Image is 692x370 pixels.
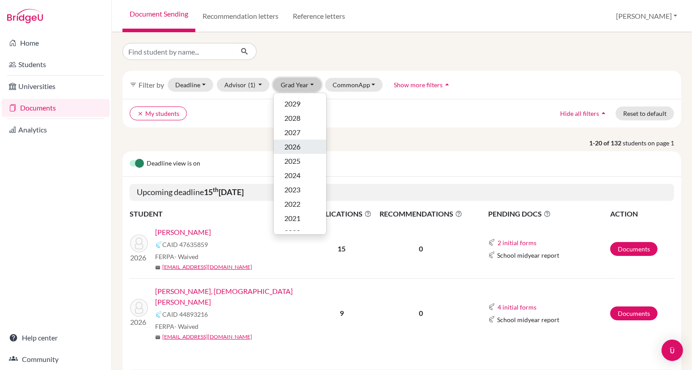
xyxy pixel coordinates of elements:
img: Common App logo [488,303,495,310]
span: RECOMMENDATIONS [376,208,466,219]
span: 2021 [284,213,300,224]
button: 2026 [274,140,326,154]
span: 2024 [284,170,300,181]
sup: th [213,186,219,193]
a: [PERSON_NAME], [DEMOGRAPHIC_DATA][PERSON_NAME] [155,286,315,307]
b: 9 [340,309,344,317]
img: Common App logo [488,239,495,246]
span: Filter by [139,81,164,89]
span: CAID 44893216 [162,310,208,319]
button: 2023 [274,183,326,197]
b: 15 [DATE] [204,187,244,197]
img: Common App logo [155,311,162,318]
span: Hide all filters [560,110,599,117]
button: 2021 [274,211,326,225]
span: 2027 [284,127,300,138]
a: Help center [2,329,110,347]
div: Open Intercom Messenger [662,340,683,361]
a: Documents [610,242,658,256]
a: Students [2,55,110,73]
i: filter_list [130,81,137,88]
th: ACTION [610,208,674,220]
p: 2026 [130,317,148,327]
a: Analytics [2,121,110,139]
p: 2026 [130,252,148,263]
button: Advisor(1) [217,78,270,92]
span: mail [155,335,160,340]
button: 2024 [274,168,326,183]
span: mail [155,265,160,270]
span: students on page 1 [623,138,681,148]
span: School midyear report [497,315,559,324]
button: Hide all filtersarrow_drop_up [553,106,616,120]
button: 2022 [274,197,326,211]
img: Common App logo [488,251,495,259]
button: Reset to default [616,106,674,120]
button: [PERSON_NAME] [612,8,681,25]
button: 2 initial forms [497,238,537,248]
span: 2029 [284,98,300,109]
button: Grad Year [273,78,321,92]
button: 2029 [274,97,326,111]
span: Deadline view is on [147,158,200,169]
span: 2025 [284,156,300,166]
th: STUDENT [130,208,308,220]
span: (1) [248,81,255,89]
img: KOHLI, Devansh [130,234,148,252]
p: 0 [376,308,466,319]
i: clear [137,111,143,117]
a: [EMAIL_ADDRESS][DOMAIN_NAME] [162,263,252,271]
i: arrow_drop_up [599,109,608,118]
button: 2027 [274,125,326,140]
span: APPLICATIONS [309,208,375,219]
div: Grad Year [273,93,327,235]
button: 2020 [274,225,326,240]
button: clearMy students [130,106,187,120]
img: Bridge-U [7,9,43,23]
button: 2028 [274,111,326,125]
span: Show more filters [394,81,443,89]
button: CommonApp [325,78,383,92]
span: - Waived [174,323,198,330]
span: 2028 [284,113,300,123]
img: Common App logo [488,316,495,323]
input: Find student by name... [122,43,233,60]
strong: 1-20 of 132 [589,138,623,148]
img: Common App logo [155,241,162,248]
a: [EMAIL_ADDRESS][DOMAIN_NAME] [162,333,252,341]
img: UPPALAPATI, Samhita Savitri [130,299,148,317]
button: Deadline [168,78,213,92]
span: FERPA [155,322,198,331]
b: 15 [338,244,346,253]
a: Home [2,34,110,52]
span: 2023 [284,184,300,195]
a: Community [2,350,110,368]
i: arrow_drop_up [443,80,451,89]
h5: Upcoming deadline [130,184,674,201]
button: Show more filtersarrow_drop_up [386,78,459,92]
span: - Waived [174,253,198,260]
button: 4 initial forms [497,302,537,312]
a: Documents [2,99,110,117]
a: Universities [2,77,110,95]
span: 2022 [284,199,300,209]
p: 0 [376,243,466,254]
span: School midyear report [497,251,559,260]
span: FERPA [155,252,198,261]
span: 2020 [284,227,300,238]
span: PENDING DOCS [488,208,609,219]
span: CAID 47635859 [162,240,208,249]
span: 2026 [284,141,300,152]
a: Documents [610,306,658,320]
button: 2025 [274,154,326,168]
a: [PERSON_NAME] [155,227,211,238]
